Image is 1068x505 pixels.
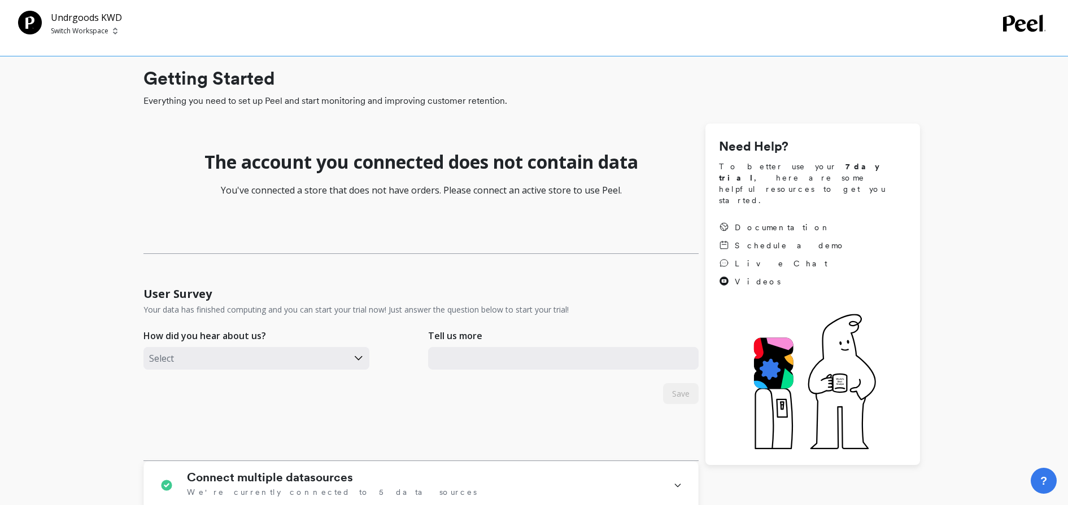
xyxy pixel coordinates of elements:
span: ? [1040,473,1047,489]
strong: 7 day trial [719,162,889,182]
span: Videos [735,276,781,287]
a: Documentation [719,222,845,233]
span: Live Chat [735,258,827,269]
a: Videos [719,276,845,287]
p: How did you hear about us? [143,329,266,342]
span: Documentation [735,222,831,233]
span: We're currently connected to 5 data sources [187,486,477,498]
p: Switch Workspace [51,27,108,36]
h1: Need Help? [719,137,906,156]
span: To better use your , here are some helpful resources to get you started. [719,161,906,206]
p: Tell us more [428,329,482,342]
h1: User Survey [143,286,212,302]
a: Schedule a demo [719,240,845,251]
span: Schedule a demo [735,240,845,251]
h1: Getting Started [143,65,920,92]
p: Your data has finished computing and you can start your trial now! Just answer the question below... [143,304,569,315]
img: Team Profile [18,11,42,34]
img: picker [113,27,117,36]
p: Undrgoods KWD [51,11,122,24]
span: Everything you need to set up Peel and start monitoring and improving customer retention. [143,94,920,108]
h1: Connect multiple datasources [187,471,353,484]
h1: The account you connected does not contain data [204,151,638,173]
button: ? [1031,468,1057,494]
p: You've connected a store that does not have orders. Please connect an active store to use Peel. [143,183,699,197]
